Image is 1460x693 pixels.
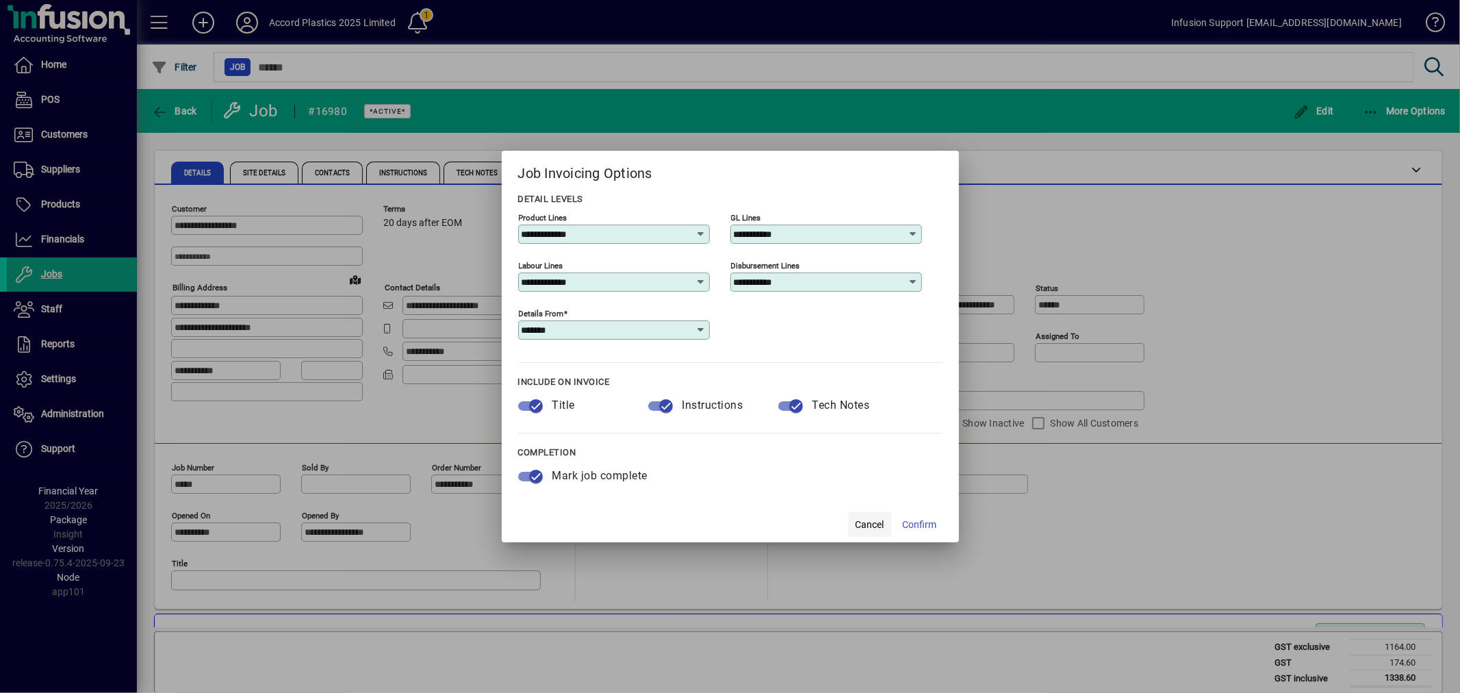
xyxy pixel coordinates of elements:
mat-label: Product Lines [519,213,567,223]
div: INCLUDE ON INVOICE [518,374,943,390]
span: Tech Notes [812,399,870,412]
button: Cancel [848,512,892,537]
span: Cancel [856,518,884,532]
div: DETAIL LEVELS [518,191,943,207]
mat-label: Details From [519,309,564,318]
div: COMPLETION [518,444,943,461]
h2: Job Invoicing Options [502,151,959,190]
span: Instructions [682,399,743,412]
span: Confirm [903,518,937,532]
button: Confirm [897,512,943,537]
mat-label: Labour Lines [519,261,563,270]
span: Title [552,399,576,412]
mat-label: GL Lines [731,213,761,223]
span: Mark job complete [552,469,648,482]
mat-label: Disbursement Lines [731,261,800,270]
